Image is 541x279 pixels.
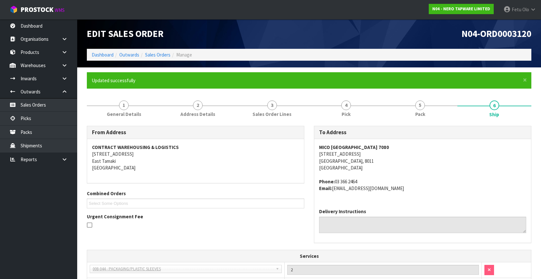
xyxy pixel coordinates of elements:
span: Updated successfully [92,77,135,83]
span: × [523,75,527,84]
a: N04 - NERO TAPWARE LIMITED [429,4,494,14]
address: 03 366 2464 [EMAIL_ADDRESS][DOMAIN_NAME] [319,178,526,192]
span: 1 [119,100,129,110]
span: Address Details [180,111,215,118]
a: Outwards [119,52,139,58]
strong: email [319,185,332,191]
label: Combined Orders [87,190,126,197]
span: 5 [415,100,425,110]
strong: N04 - NERO TAPWARE LIMITED [432,6,490,12]
span: Sales Order Lines [252,111,291,118]
span: Pack [415,111,425,118]
small: WMS [55,7,65,13]
address: [STREET_ADDRESS] East Tamaki [GEOGRAPHIC_DATA] [92,144,299,171]
th: Services [87,250,531,262]
label: Urgent Consignment Fee [87,213,143,220]
h3: From Address [92,129,299,135]
strong: phone [319,179,335,185]
span: 008-044 - PACKAGING/PLASTIC SLEEVES [93,265,273,273]
span: Fetu [512,6,521,13]
span: Pick [342,111,351,118]
span: N04-ORD0003120 [462,28,531,39]
img: cube-alt.png [10,5,18,13]
label: Delivery Instructions [319,208,366,215]
span: 3 [267,100,277,110]
strong: MICO [GEOGRAPHIC_DATA] 7080 [319,144,389,150]
span: ProStock [21,5,53,14]
a: Sales Orders [145,52,170,58]
span: General Details [107,111,141,118]
h3: To Address [319,129,526,135]
span: Edit Sales Order [87,28,163,39]
span: 2 [193,100,203,110]
span: Olo [522,6,529,13]
address: [STREET_ADDRESS] [GEOGRAPHIC_DATA], 8011 [GEOGRAPHIC_DATA] [319,144,526,171]
strong: CONTRACT WAREHOUSING & LOGISTICS [92,144,179,150]
span: Manage [176,52,192,58]
a: Dashboard [92,52,114,58]
span: Ship [489,111,499,118]
span: 4 [341,100,351,110]
span: 6 [490,100,499,110]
